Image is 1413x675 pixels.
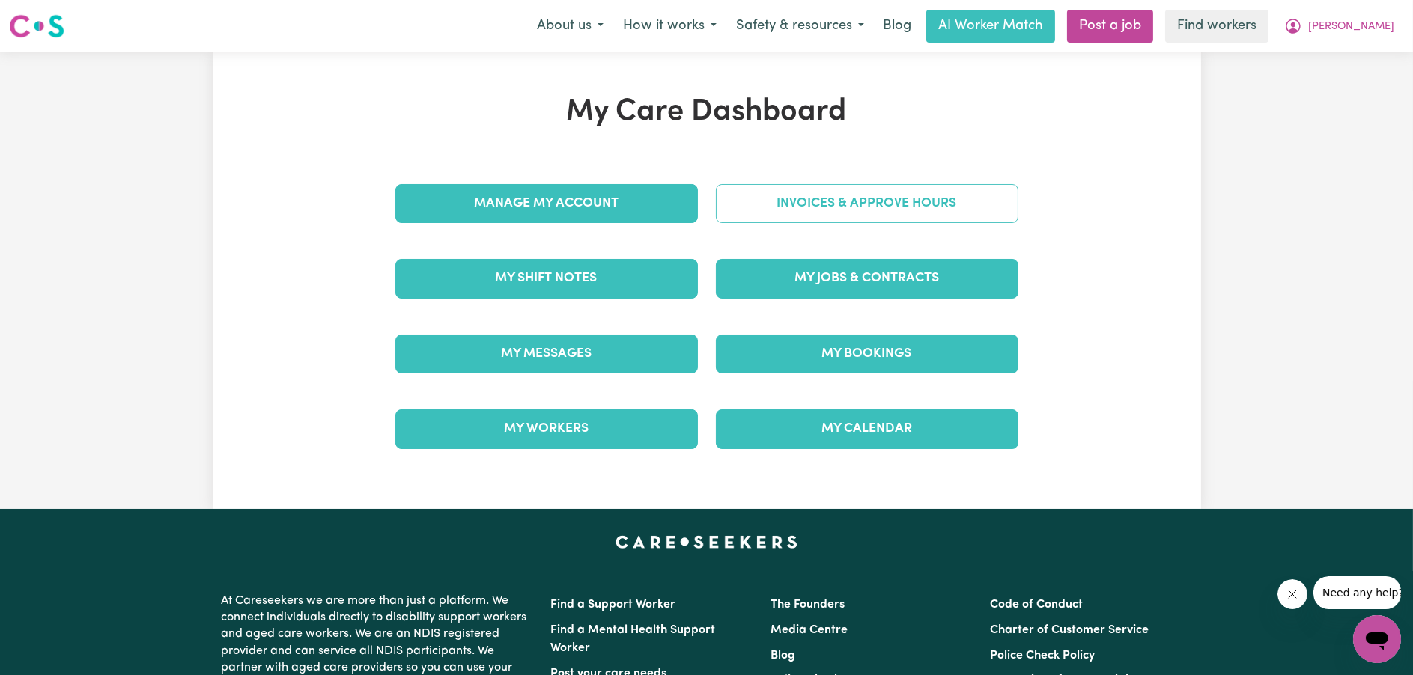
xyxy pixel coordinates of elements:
a: My Shift Notes [395,259,698,298]
a: My Workers [395,409,698,448]
a: Invoices & Approve Hours [716,184,1018,223]
a: Find a Support Worker [551,599,676,611]
button: My Account [1274,10,1404,42]
button: How it works [613,10,726,42]
h1: My Care Dashboard [386,94,1027,130]
a: Careseekers logo [9,9,64,43]
a: Blog [771,650,795,662]
a: My Messages [395,335,698,373]
a: My Calendar [716,409,1018,448]
a: Charter of Customer Service [990,624,1149,636]
a: Media Centre [771,624,848,636]
img: Careseekers logo [9,13,64,40]
span: Need any help? [9,10,91,22]
a: Manage My Account [395,184,698,223]
a: Post a job [1067,10,1153,43]
a: Police Check Policy [990,650,1095,662]
a: Blog [874,10,920,43]
a: My Bookings [716,335,1018,373]
a: Find workers [1165,10,1268,43]
span: [PERSON_NAME] [1308,19,1394,35]
a: Careseekers home page [616,536,797,548]
iframe: Message from company [1313,576,1401,609]
iframe: Button to launch messaging window [1353,615,1401,663]
a: My Jobs & Contracts [716,259,1018,298]
button: Safety & resources [726,10,874,42]
a: Find a Mental Health Support Worker [551,624,716,654]
iframe: Close message [1277,579,1307,609]
a: The Founders [771,599,845,611]
a: AI Worker Match [926,10,1055,43]
a: Code of Conduct [990,599,1083,611]
button: About us [527,10,613,42]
